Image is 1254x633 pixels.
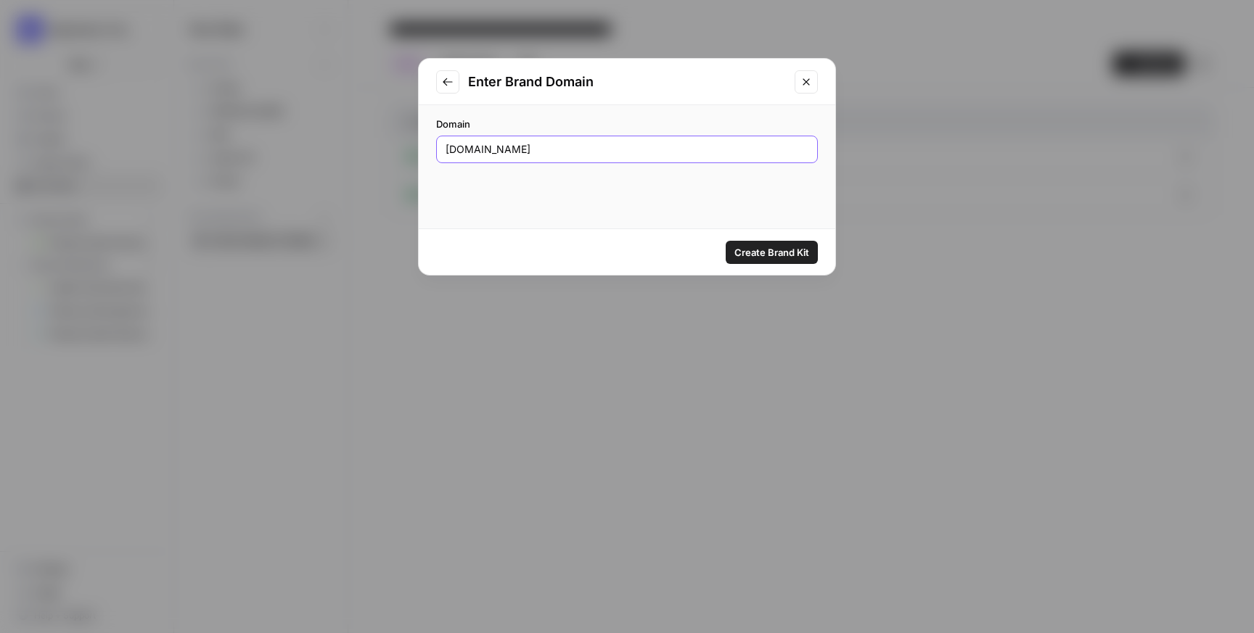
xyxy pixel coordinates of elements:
[446,142,808,157] input: www.example.com
[726,241,818,264] button: Create Brand Kit
[436,70,459,94] button: Go to previous step
[436,117,818,131] label: Domain
[468,72,786,92] h2: Enter Brand Domain
[795,70,818,94] button: Close modal
[734,245,809,260] span: Create Brand Kit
